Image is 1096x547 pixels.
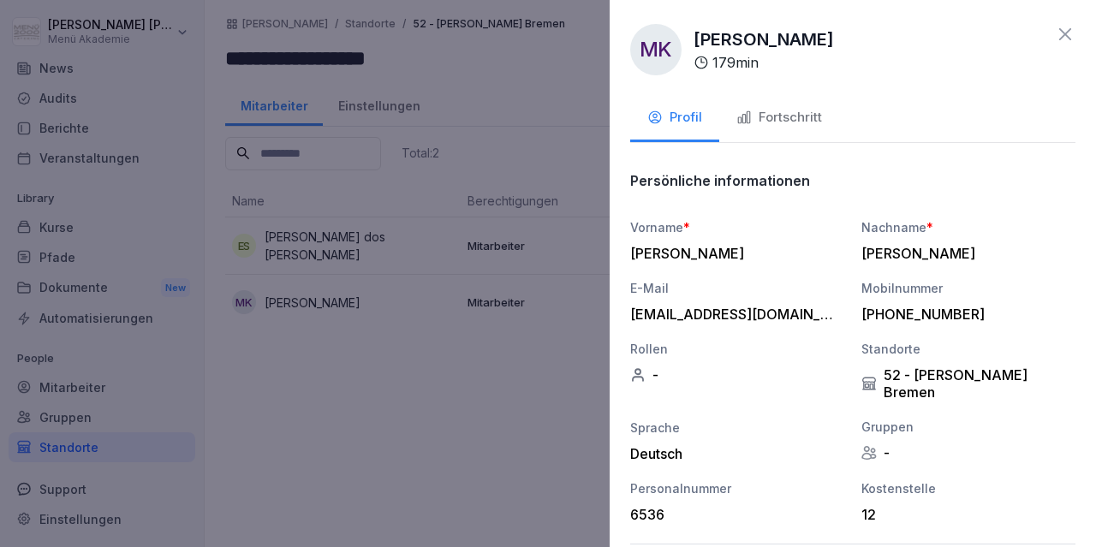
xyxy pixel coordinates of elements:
[861,418,1075,436] div: Gruppen
[861,340,1075,358] div: Standorte
[630,172,810,189] p: Persönliche informationen
[630,306,836,323] div: [EMAIL_ADDRESS][DOMAIN_NAME]
[630,96,719,142] button: Profil
[861,306,1067,323] div: [PHONE_NUMBER]
[630,279,844,297] div: E-Mail
[694,27,834,52] p: [PERSON_NAME]
[861,218,1075,236] div: Nachname
[712,52,759,73] p: 179 min
[630,419,844,437] div: Sprache
[719,96,839,142] button: Fortschritt
[861,245,1067,262] div: [PERSON_NAME]
[630,366,844,383] div: -
[630,24,682,75] div: MK
[861,479,1075,497] div: Kostenstelle
[861,279,1075,297] div: Mobilnummer
[861,444,1075,461] div: -
[861,366,1075,401] div: 52 - [PERSON_NAME] Bremen
[630,218,844,236] div: Vorname
[630,479,844,497] div: Personalnummer
[647,108,702,128] div: Profil
[630,340,844,358] div: Rollen
[630,506,836,523] div: 6536
[630,445,844,462] div: Deutsch
[736,108,822,128] div: Fortschritt
[630,245,836,262] div: [PERSON_NAME]
[861,506,1067,523] div: 12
